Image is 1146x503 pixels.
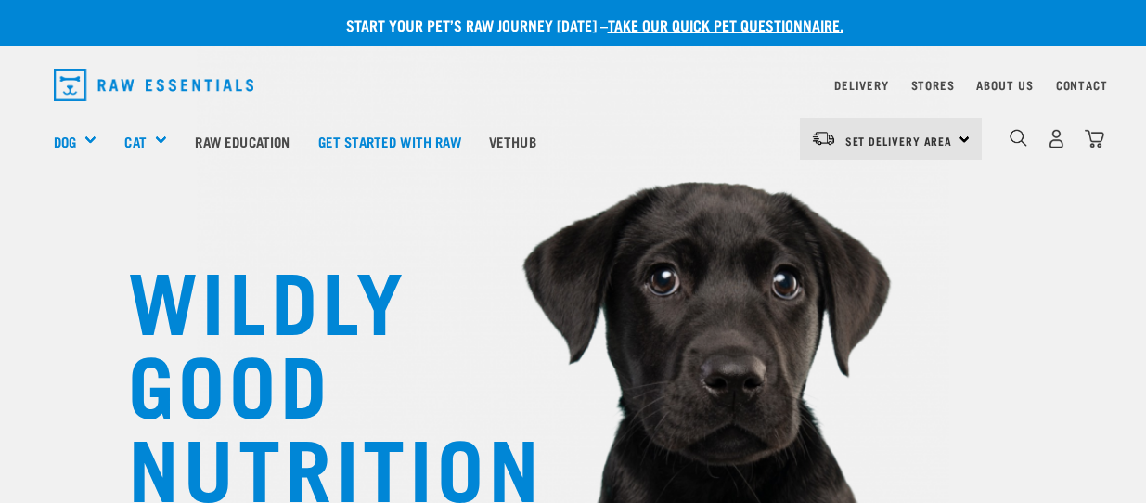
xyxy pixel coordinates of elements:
a: Raw Education [181,104,303,178]
a: Stores [911,82,955,88]
a: Delivery [834,82,888,88]
img: van-moving.png [811,130,836,147]
a: Vethub [475,104,550,178]
a: Cat [124,131,146,152]
img: home-icon-1@2x.png [1010,129,1027,147]
img: Raw Essentials Logo [54,69,254,101]
span: Set Delivery Area [845,137,953,144]
a: take our quick pet questionnaire. [608,20,843,29]
a: About Us [976,82,1033,88]
a: Dog [54,131,76,152]
nav: dropdown navigation [39,61,1108,109]
a: Get started with Raw [304,104,475,178]
img: user.png [1047,129,1066,148]
img: home-icon@2x.png [1085,129,1104,148]
a: Contact [1056,82,1108,88]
